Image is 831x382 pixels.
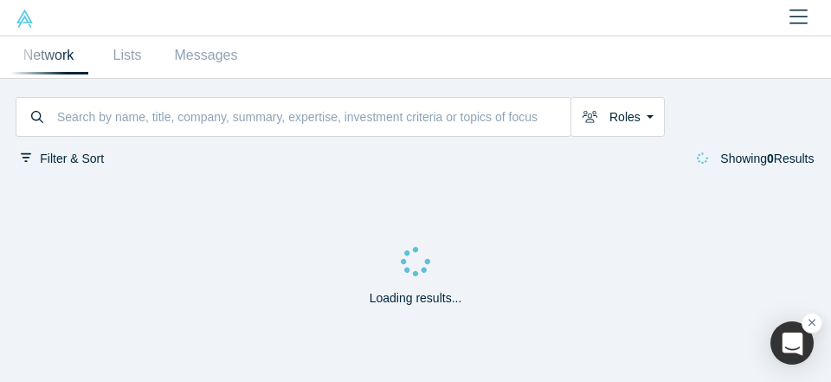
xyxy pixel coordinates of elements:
[570,97,665,137] button: Roles
[167,36,246,74] a: Messages
[16,149,110,169] button: Filter & Sort
[720,152,814,165] span: Showing Results
[370,289,462,308] p: Loading results...
[767,152,774,165] strong: 0
[40,152,104,165] span: Filter & Sort
[10,36,88,74] a: Network
[88,36,167,74] a: Lists
[16,10,34,28] img: Alchemist Vault Logo
[55,100,570,134] input: Search by name, title, company, summary, expertise, investment criteria or topics of focus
